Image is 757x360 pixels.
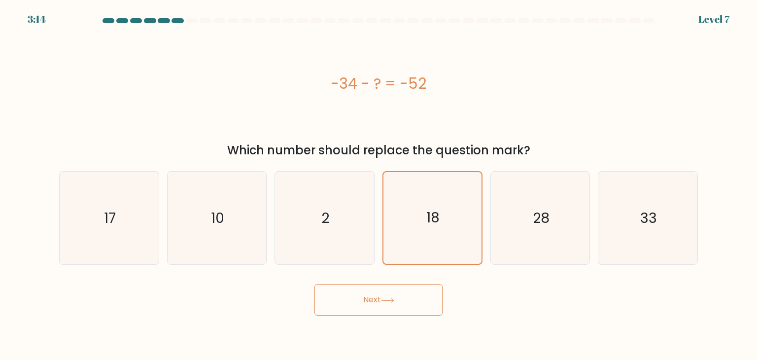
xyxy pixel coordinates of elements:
[314,284,443,316] button: Next
[427,209,440,228] text: 18
[698,12,729,27] div: Level 7
[322,208,330,228] text: 2
[104,208,116,228] text: 17
[640,208,657,228] text: 33
[65,142,692,159] div: Which number should replace the question mark?
[59,72,698,95] div: -34 - ? = -52
[211,208,224,228] text: 10
[533,208,550,228] text: 28
[28,12,46,27] div: 3:14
